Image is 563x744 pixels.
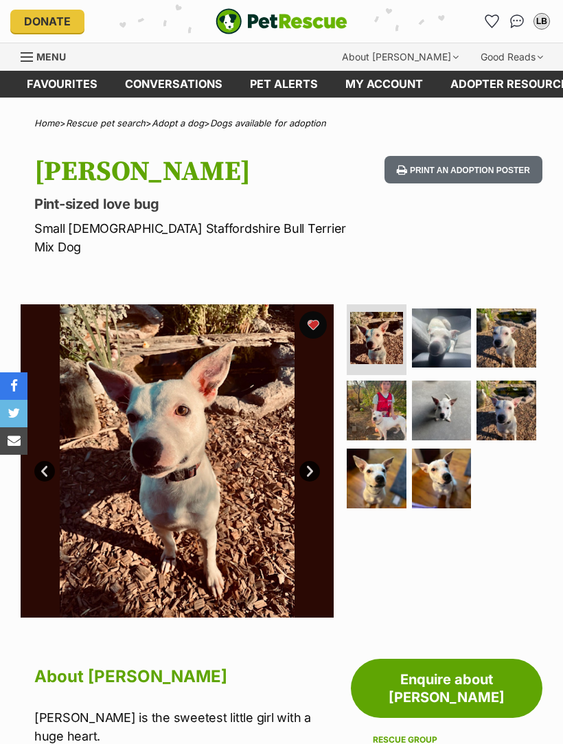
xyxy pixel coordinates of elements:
[471,43,553,71] div: Good Reads
[21,304,334,618] img: Photo of Maggie
[34,219,347,256] p: Small [DEMOGRAPHIC_DATA] Staffordshire Bull Terrier Mix Dog
[332,71,437,98] a: My account
[412,381,472,440] img: Photo of Maggie
[510,14,525,28] img: chat-41dd97257d64d25036548639549fe6c8038ab92f7586957e7f3b1b290dea8141.svg
[531,10,553,32] button: My account
[412,308,472,368] img: Photo of Maggie
[481,10,503,32] a: Favourites
[34,117,60,128] a: Home
[476,308,536,368] img: Photo of Maggie
[36,51,66,63] span: Menu
[506,10,528,32] a: Conversations
[152,117,204,128] a: Adopt a dog
[236,71,332,98] a: Pet alerts
[476,381,536,440] img: Photo of Maggie
[13,71,111,98] a: Favourites
[111,71,236,98] a: conversations
[10,10,84,33] a: Donate
[384,156,542,184] button: Print an adoption poster
[34,194,347,214] p: Pint-sized love bug
[347,381,406,440] img: Photo of Maggie
[332,43,468,71] div: About [PERSON_NAME]
[66,117,146,128] a: Rescue pet search
[21,43,76,68] a: Menu
[299,461,320,482] a: Next
[481,10,553,32] ul: Account quick links
[216,8,347,34] a: PetRescue
[535,14,549,28] div: LB
[351,659,542,718] a: Enquire about [PERSON_NAME]
[412,449,472,508] img: Photo of Maggie
[34,662,334,692] h2: About [PERSON_NAME]
[299,311,327,339] button: favourite
[216,8,347,34] img: logo-e224e6f780fb5917bec1dbf3a21bbac754714ae5b6737aabdf751b685950b380.svg
[210,117,326,128] a: Dogs available for adoption
[350,312,403,365] img: Photo of Maggie
[34,461,55,482] a: Prev
[347,449,406,508] img: Photo of Maggie
[34,156,347,188] h1: [PERSON_NAME]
